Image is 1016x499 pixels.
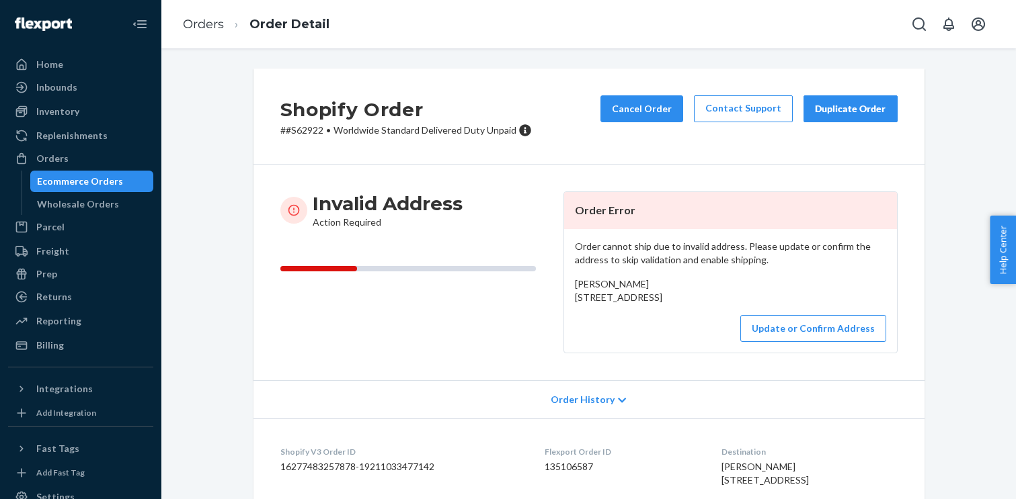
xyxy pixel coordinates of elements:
[545,446,700,457] dt: Flexport Order ID
[30,171,154,192] a: Ecommerce Orders
[8,77,153,98] a: Inbounds
[36,467,85,478] div: Add Fast Tag
[36,442,79,455] div: Fast Tags
[8,405,153,421] a: Add Integration
[8,310,153,332] a: Reporting
[8,286,153,308] a: Returns
[8,101,153,122] a: Inventory
[37,197,119,211] div: Wholesale Orders
[36,58,63,71] div: Home
[36,105,79,118] div: Inventory
[280,460,523,473] dd: 16277483257878-19211033477142
[8,240,153,262] a: Freight
[36,129,108,142] div: Replenishments
[36,81,77,94] div: Inbounds
[965,11,992,38] button: Open account menu
[575,278,662,303] span: [PERSON_NAME] [STREET_ADDRESS]
[36,267,57,281] div: Prep
[8,216,153,238] a: Parcel
[36,382,93,396] div: Integrations
[36,407,96,418] div: Add Integration
[740,315,886,342] button: Update or Confirm Address
[815,102,886,116] div: Duplicate Order
[36,338,64,352] div: Billing
[551,393,615,406] span: Order History
[600,95,683,122] button: Cancel Order
[126,11,153,38] button: Close Navigation
[721,446,898,457] dt: Destination
[36,244,69,258] div: Freight
[804,95,898,122] button: Duplicate Order
[575,240,886,267] p: Order cannot ship due to invalid address. Please update or confirm the address to skip validation...
[694,95,793,122] a: Contact Support
[15,17,72,31] img: Flexport logo
[326,124,331,136] span: •
[280,124,532,137] p: # #S62922
[8,148,153,169] a: Orders
[564,192,897,229] header: Order Error
[8,438,153,459] button: Fast Tags
[249,17,329,32] a: Order Detail
[183,17,224,32] a: Orders
[36,220,65,234] div: Parcel
[8,54,153,75] a: Home
[280,95,532,124] h2: Shopify Order
[313,191,463,216] h3: Invalid Address
[906,11,933,38] button: Open Search Box
[8,465,153,481] a: Add Fast Tag
[37,175,123,188] div: Ecommerce Orders
[36,152,69,165] div: Orders
[8,125,153,146] a: Replenishments
[935,11,962,38] button: Open notifications
[36,314,81,328] div: Reporting
[990,216,1016,284] button: Help Center
[8,263,153,285] a: Prep
[172,5,340,44] ol: breadcrumbs
[280,446,523,457] dt: Shopify V3 Order ID
[545,460,700,473] dd: 135106587
[721,461,809,486] span: [PERSON_NAME] [STREET_ADDRESS]
[334,124,516,136] span: Worldwide Standard Delivered Duty Unpaid
[8,378,153,400] button: Integrations
[8,334,153,356] a: Billing
[30,193,154,215] a: Wholesale Orders
[313,191,463,229] div: Action Required
[36,290,72,304] div: Returns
